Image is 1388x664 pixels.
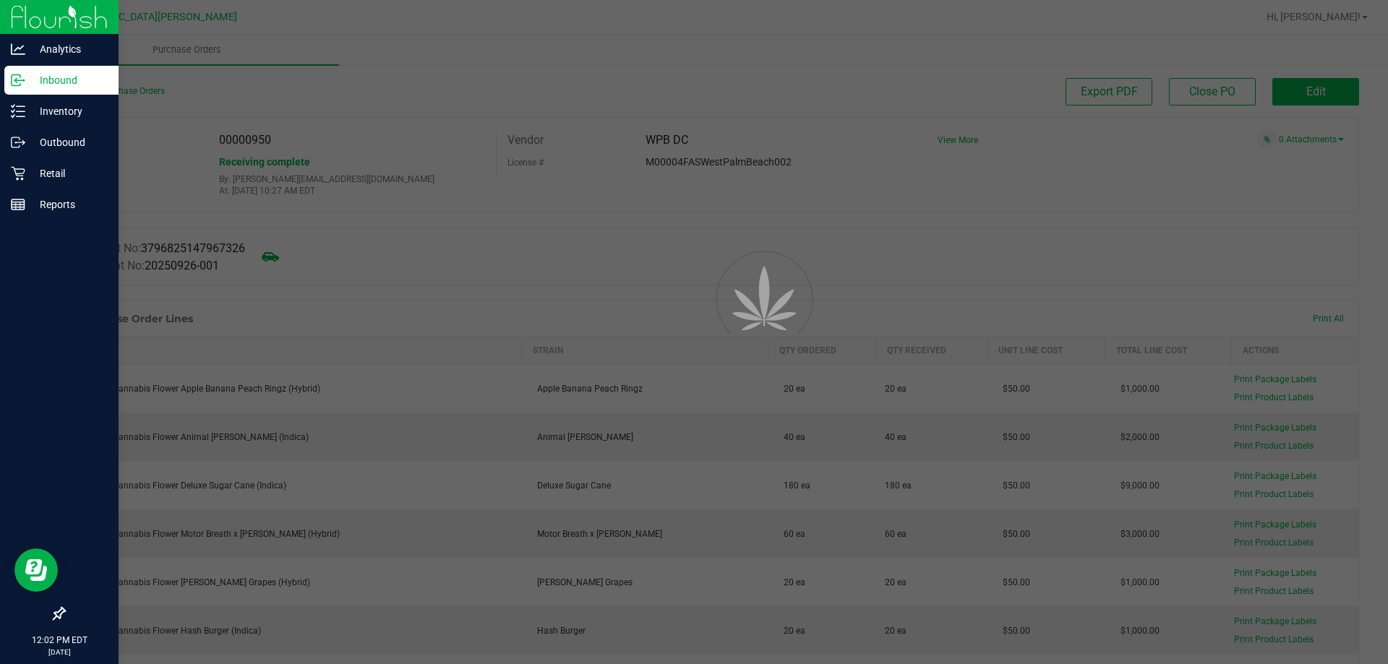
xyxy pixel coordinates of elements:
inline-svg: Outbound [11,135,25,150]
p: Outbound [25,134,112,151]
p: Reports [25,196,112,213]
p: Retail [25,165,112,182]
inline-svg: Reports [11,197,25,212]
p: Inbound [25,72,112,89]
inline-svg: Inbound [11,73,25,87]
inline-svg: Inventory [11,104,25,118]
iframe: Resource center [14,548,58,592]
p: Analytics [25,40,112,58]
inline-svg: Analytics [11,42,25,56]
p: 12:02 PM EDT [7,634,112,647]
inline-svg: Retail [11,166,25,181]
p: Inventory [25,103,112,120]
p: [DATE] [7,647,112,657]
